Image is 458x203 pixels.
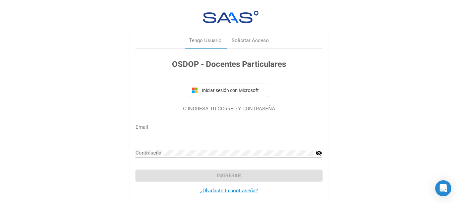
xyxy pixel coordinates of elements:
[200,188,258,194] a: ¿Olvidaste tu contraseña?
[189,84,269,97] button: Iniciar sesión con Microsoft
[135,58,322,70] h3: OSDOP - Docentes Particulares
[217,173,241,179] span: Ingresar
[316,149,322,157] mat-icon: visibility_off
[201,88,266,93] span: Iniciar sesión con Microsoft
[135,105,322,113] p: O INGRESÁ TU CORREO Y CONTRASEÑA
[135,170,322,182] button: Ingresar
[189,37,222,44] div: Tengo Usuario
[435,180,451,196] div: Open Intercom Messenger
[232,37,269,44] div: Solicitar Acceso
